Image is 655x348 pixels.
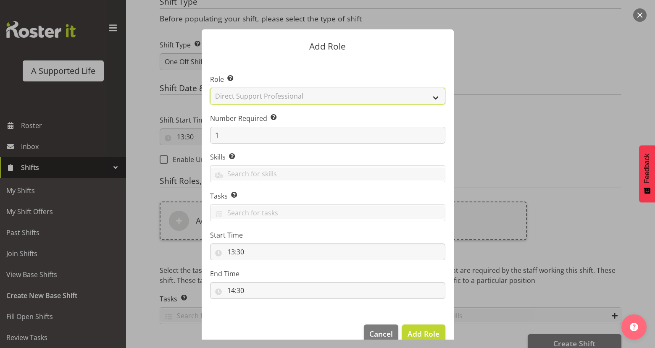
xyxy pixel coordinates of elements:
[630,323,638,331] img: help-xxl-2.png
[210,243,445,260] input: Click to select...
[402,324,445,343] button: Add Role
[643,154,651,183] span: Feedback
[210,269,445,279] label: End Time
[210,230,445,240] label: Start Time
[364,324,398,343] button: Cancel
[408,329,439,339] span: Add Role
[369,328,393,339] span: Cancel
[210,167,445,181] input: Search for skills
[210,191,445,201] label: Tasks
[210,42,445,51] p: Add Role
[210,152,445,162] label: Skills
[210,113,445,123] label: Number Required
[639,145,655,202] button: Feedback - Show survey
[210,206,445,219] input: Search for tasks
[210,74,445,84] label: Role
[210,282,445,299] input: Click to select...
